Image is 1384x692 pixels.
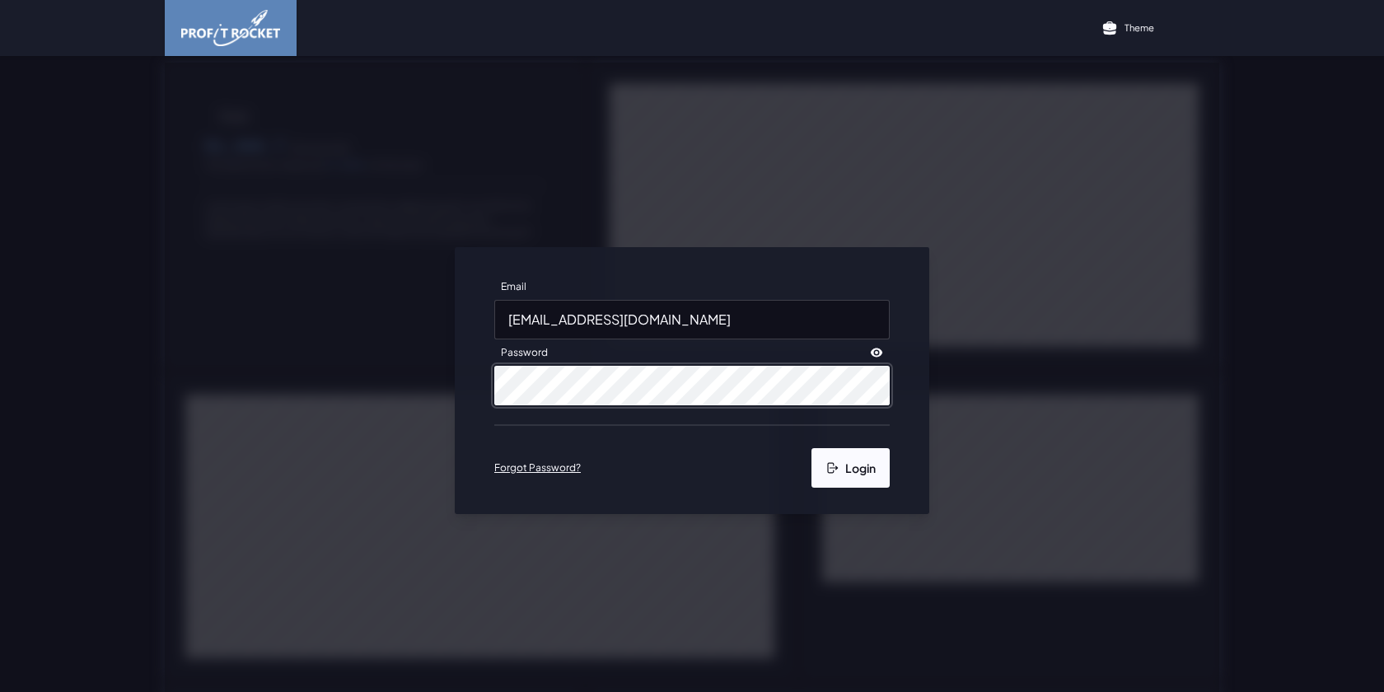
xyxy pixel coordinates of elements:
img: image [181,10,280,46]
label: Password [494,339,554,366]
p: Theme [1124,21,1154,34]
button: Login [811,448,890,488]
a: Forgot Password? [494,461,581,475]
label: Email [494,274,533,300]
